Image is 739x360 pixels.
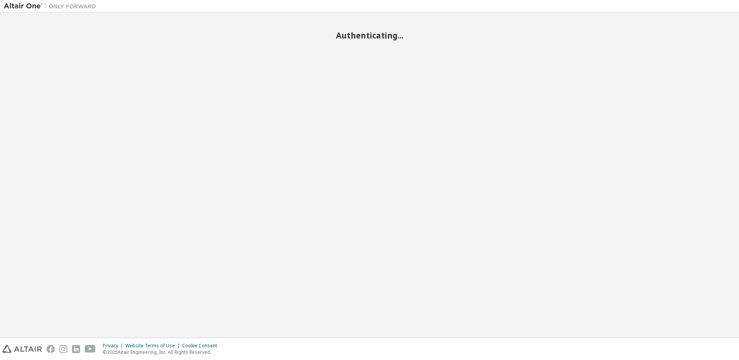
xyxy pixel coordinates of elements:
[72,345,80,353] img: linkedin.svg
[125,343,182,349] div: Website Terms of Use
[85,345,96,353] img: youtube.svg
[4,2,100,10] img: Altair One
[103,349,222,355] p: © 2025 Altair Engineering, Inc. All Rights Reserved.
[103,343,125,349] div: Privacy
[47,345,55,353] img: facebook.svg
[4,30,735,40] h2: Authenticating...
[59,345,67,353] img: instagram.svg
[182,343,222,349] div: Cookie Consent
[2,345,42,353] img: altair_logo.svg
